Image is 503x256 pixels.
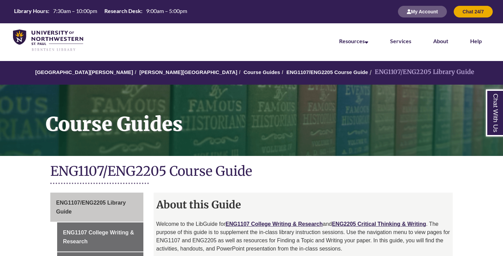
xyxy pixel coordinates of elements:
a: ENG1107/ENG2205 Library Guide [50,193,143,222]
span: ENG1107/ENG2205 Library Guide [56,200,126,215]
a: Services [390,38,411,44]
a: Chat 24/7 [454,9,493,14]
button: My Account [398,6,447,17]
p: Welcome to the LibGuide for and . The purpose of this guide is to supplement the in-class library... [156,220,450,253]
a: My Account [398,9,447,14]
li: ENG1107/ENG2205 Library Guide [368,67,474,77]
button: Chat 24/7 [454,6,493,17]
th: Research Desk: [102,7,143,15]
a: ENG1107/ENG2205 Course Guide [286,69,368,75]
a: [PERSON_NAME][GEOGRAPHIC_DATA] [139,69,237,75]
h2: About this Guide [154,196,453,213]
a: Resources [339,38,368,44]
a: ENG2205 Critical Thinking & Writing [332,221,426,227]
img: UNWSP Library Logo [13,29,83,52]
a: Help [470,38,482,44]
a: Course Guides [244,69,280,75]
a: About [433,38,448,44]
span: 7:30am – 10:00pm [53,8,97,14]
h1: ENG1107/ENG2205 Course Guide [50,163,453,181]
span: 9:00am – 5:00pm [146,8,187,14]
a: [GEOGRAPHIC_DATA][PERSON_NAME] [35,69,133,75]
a: Hours Today [11,7,190,16]
a: ENG1107 College Writing & Research [57,222,143,252]
th: Library Hours: [11,7,50,15]
a: ENG1107 College Writing & Research [225,221,323,227]
h1: Course Guides [38,85,503,147]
